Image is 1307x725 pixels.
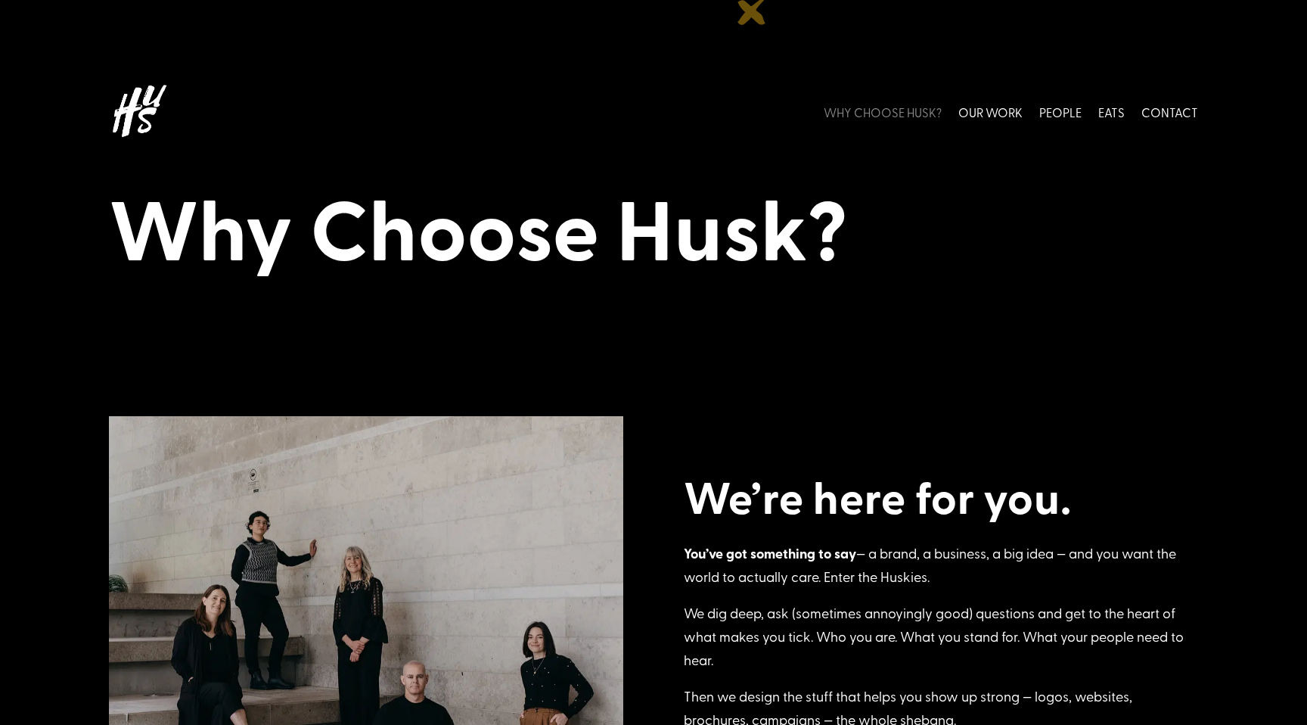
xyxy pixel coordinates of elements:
[1141,79,1198,146] a: CONTACT
[958,79,1023,146] a: OUR WORK
[824,79,942,146] a: WHY CHOOSE HUSK?
[109,79,192,146] img: Husk logo
[684,471,1198,531] h2: We’re here for you.
[684,602,1198,685] p: We dig deep, ask (sometimes annoyingly good) questions and get to the heart of what makes you tic...
[1098,79,1125,146] a: EATS
[109,178,1198,285] h1: Why Choose Husk?
[684,543,856,563] strong: You’ve got something to say
[1039,79,1082,146] a: PEOPLE
[684,542,1198,602] p: — a brand, a business, a big idea — and you want the world to actually care. Enter the Huskies.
